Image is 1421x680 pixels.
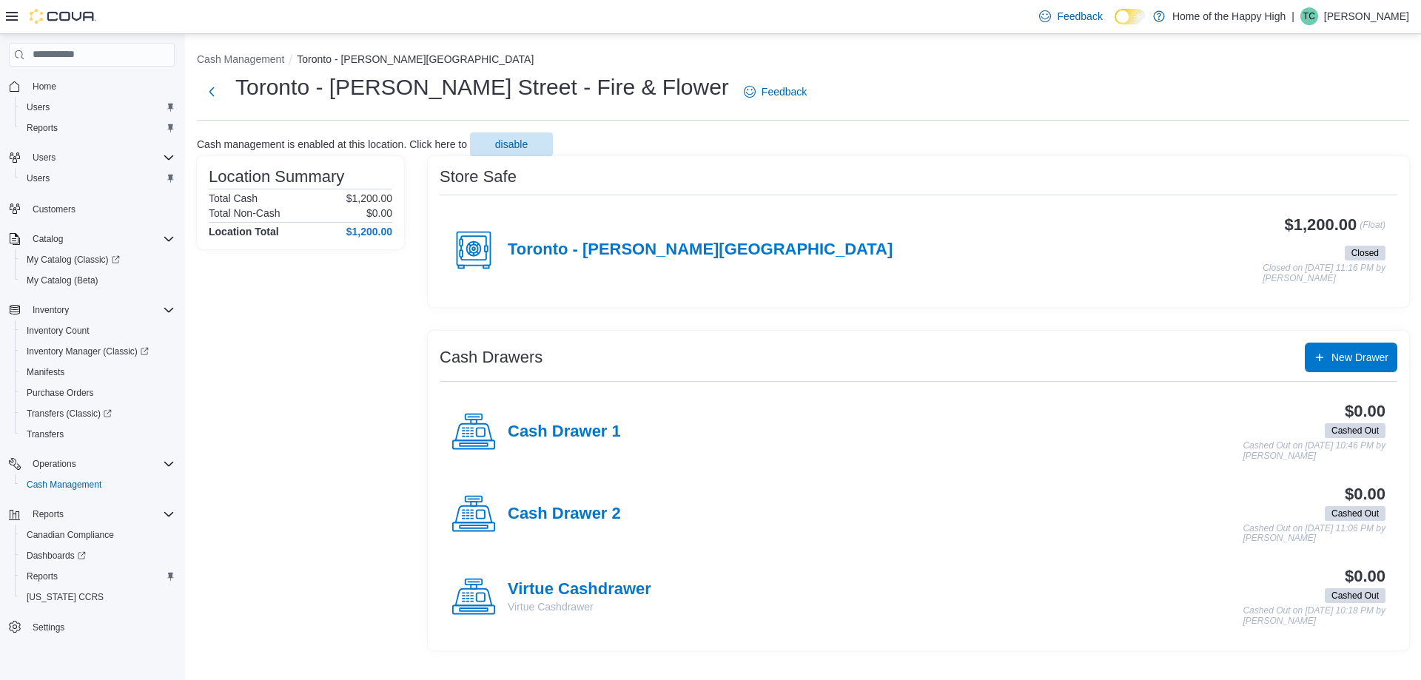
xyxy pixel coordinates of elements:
[1324,7,1409,25] p: [PERSON_NAME]
[30,9,96,24] img: Cova
[15,545,181,566] a: Dashboards
[1303,7,1315,25] span: TC
[3,504,181,525] button: Reports
[27,408,112,420] span: Transfers (Classic)
[33,458,76,470] span: Operations
[21,251,126,269] a: My Catalog (Classic)
[15,320,181,341] button: Inventory Count
[33,233,63,245] span: Catalog
[21,526,120,544] a: Canadian Compliance
[15,403,181,424] a: Transfers (Classic)
[27,254,120,266] span: My Catalog (Classic)
[15,341,181,362] a: Inventory Manager (Classic)
[15,474,181,495] button: Cash Management
[3,147,181,168] button: Users
[27,570,58,582] span: Reports
[21,363,70,381] a: Manifests
[1057,9,1102,24] span: Feedback
[27,505,70,523] button: Reports
[27,505,175,523] span: Reports
[15,587,181,607] button: [US_STATE] CCRS
[21,568,64,585] a: Reports
[27,479,101,491] span: Cash Management
[3,454,181,474] button: Operations
[21,343,175,360] span: Inventory Manager (Classic)
[27,275,98,286] span: My Catalog (Beta)
[21,272,175,289] span: My Catalog (Beta)
[27,455,175,473] span: Operations
[15,383,181,403] button: Purchase Orders
[15,525,181,545] button: Canadian Compliance
[27,387,94,399] span: Purchase Orders
[21,405,118,423] a: Transfers (Classic)
[27,550,86,562] span: Dashboards
[21,322,175,340] span: Inventory Count
[3,616,181,638] button: Settings
[9,70,175,675] nav: Complex example
[15,168,181,189] button: Users
[21,568,175,585] span: Reports
[1033,1,1108,31] a: Feedback
[27,149,175,166] span: Users
[27,172,50,184] span: Users
[15,118,181,138] button: Reports
[21,322,95,340] a: Inventory Count
[15,249,181,270] a: My Catalog (Classic)
[21,405,175,423] span: Transfers (Classic)
[33,81,56,92] span: Home
[21,384,175,402] span: Purchase Orders
[21,169,175,187] span: Users
[21,547,92,565] a: Dashboards
[15,424,181,445] button: Transfers
[21,119,175,137] span: Reports
[27,618,175,636] span: Settings
[27,591,104,603] span: [US_STATE] CCRS
[3,198,181,219] button: Customers
[3,229,181,249] button: Catalog
[21,169,56,187] a: Users
[27,122,58,134] span: Reports
[27,301,75,319] button: Inventory
[1115,9,1146,24] input: Dark Mode
[33,622,64,633] span: Settings
[1172,7,1286,25] p: Home of the Happy High
[27,428,64,440] span: Transfers
[27,366,64,378] span: Manifests
[27,301,175,319] span: Inventory
[21,476,175,494] span: Cash Management
[21,272,104,289] a: My Catalog (Beta)
[3,300,181,320] button: Inventory
[21,384,100,402] a: Purchase Orders
[33,508,64,520] span: Reports
[1300,7,1318,25] div: Tyler Coke
[27,101,50,113] span: Users
[21,98,175,116] span: Users
[21,476,107,494] a: Cash Management
[27,230,69,248] button: Catalog
[33,304,69,316] span: Inventory
[21,363,175,381] span: Manifests
[27,325,90,337] span: Inventory Count
[21,98,56,116] a: Users
[15,362,181,383] button: Manifests
[27,346,149,357] span: Inventory Manager (Classic)
[21,425,70,443] a: Transfers
[27,230,175,248] span: Catalog
[27,455,82,473] button: Operations
[15,97,181,118] button: Users
[3,75,181,97] button: Home
[27,149,61,166] button: Users
[15,270,181,291] button: My Catalog (Beta)
[33,152,56,164] span: Users
[27,199,175,218] span: Customers
[27,529,114,541] span: Canadian Compliance
[1291,7,1294,25] p: |
[21,119,64,137] a: Reports
[21,547,175,565] span: Dashboards
[33,203,75,215] span: Customers
[21,425,175,443] span: Transfers
[21,588,110,606] a: [US_STATE] CCRS
[21,251,175,269] span: My Catalog (Classic)
[27,77,175,95] span: Home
